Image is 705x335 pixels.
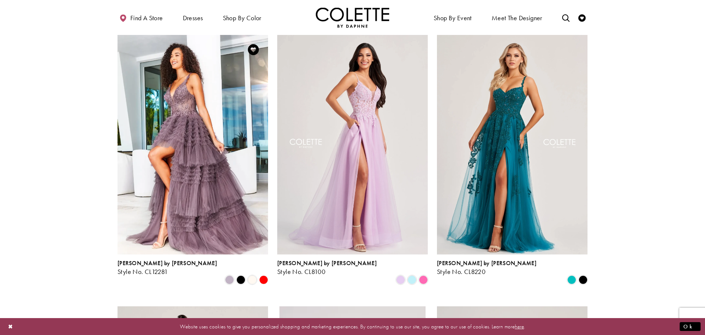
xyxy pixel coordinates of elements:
img: Colette by Daphne [316,7,389,28]
i: Pink [419,275,428,284]
span: [PERSON_NAME] by [PERSON_NAME] [437,259,536,267]
i: Diamond White [248,275,257,284]
span: Style No. CL8100 [277,267,325,276]
i: Heather [225,275,234,284]
i: Red [259,275,268,284]
span: Style No. CL12281 [117,267,168,276]
a: Check Wishlist [576,7,587,28]
span: Dresses [183,14,203,22]
i: Black [579,275,587,284]
a: here [515,322,524,330]
span: Shop by color [221,7,263,28]
a: Toggle search [560,7,571,28]
span: Shop By Event [432,7,474,28]
span: Shop By Event [434,14,472,22]
a: Visit Colette by Daphne Style No. CL8100 Page [277,35,428,254]
a: Find a store [117,7,164,28]
i: Lilac [396,275,405,284]
span: [PERSON_NAME] by [PERSON_NAME] [277,259,377,267]
span: Find a store [130,14,163,22]
i: Black [236,275,245,284]
a: Visit Home Page [316,7,389,28]
span: Shop by color [223,14,261,22]
a: Add to Wishlist [246,42,261,57]
div: Colette by Daphne Style No. CL12281 [117,260,217,275]
p: Website uses cookies to give you personalized shopping and marketing experiences. By continuing t... [53,321,652,331]
div: Colette by Daphne Style No. CL8100 [277,260,377,275]
button: Submit Dialog [680,322,701,331]
i: Light Blue [408,275,416,284]
i: Jade [567,275,576,284]
a: Visit Colette by Daphne Style No. CL12281 Page [117,35,268,254]
button: Close Dialog [4,320,17,333]
div: Colette by Daphne Style No. CL8220 [437,260,536,275]
span: [PERSON_NAME] by [PERSON_NAME] [117,259,217,267]
a: Visit Colette by Daphne Style No. CL8220 Page [437,35,587,254]
span: Dresses [181,7,205,28]
span: Meet the designer [492,14,542,22]
a: Meet the designer [490,7,544,28]
span: Style No. CL8220 [437,267,485,276]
